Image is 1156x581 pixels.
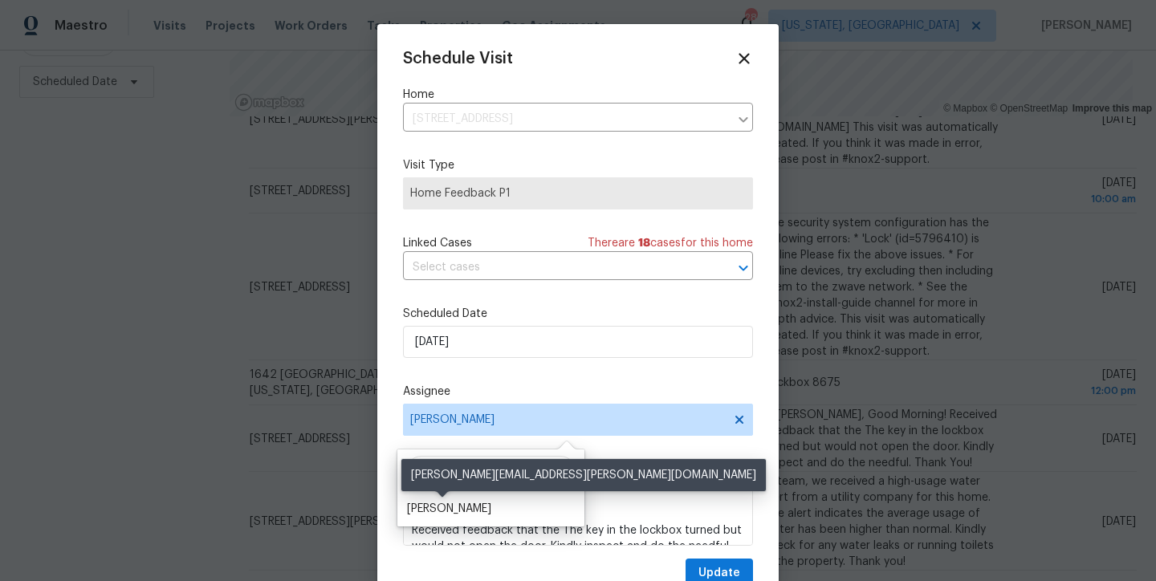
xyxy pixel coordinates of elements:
[403,51,513,67] span: Schedule Visit
[403,306,753,322] label: Scheduled Date
[588,235,753,251] span: There are case s for this home
[401,459,766,491] div: [PERSON_NAME][EMAIL_ADDRESS][PERSON_NAME][DOMAIN_NAME]
[403,157,753,173] label: Visit Type
[638,238,650,249] span: 18
[410,413,725,426] span: [PERSON_NAME]
[410,185,746,201] span: Home Feedback P1
[403,87,753,103] label: Home
[735,50,753,67] span: Close
[403,255,708,280] input: Select cases
[732,257,755,279] button: Open
[403,326,753,358] input: M/D/YYYY
[407,501,491,517] div: [PERSON_NAME]
[403,235,472,251] span: Linked Cases
[403,384,753,400] label: Assignee
[403,107,729,132] input: Enter in an address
